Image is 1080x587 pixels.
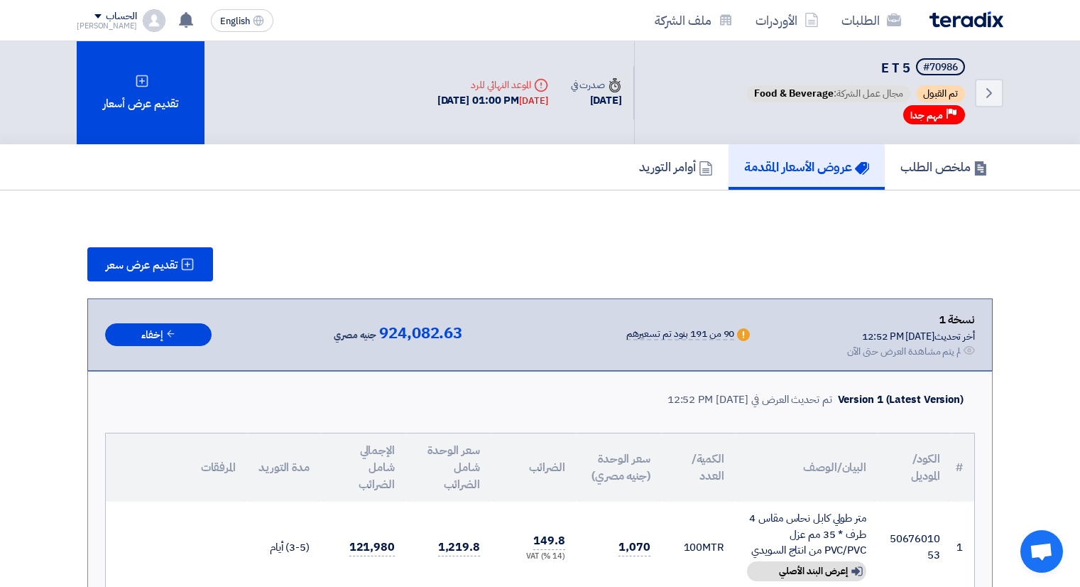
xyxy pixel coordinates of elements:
th: الكمية/العدد [662,433,736,502]
div: [DATE] 01:00 PM [437,92,548,109]
a: الأوردرات [744,4,830,37]
div: [PERSON_NAME] [77,22,137,30]
a: Open chat [1020,530,1063,573]
span: 100 [684,539,703,555]
div: أخر تحديث [DATE] 12:52 PM [847,329,975,344]
span: تم القبول [916,85,965,102]
img: profile_test.png [143,9,165,32]
span: جنيه مصري [334,327,376,344]
th: الكود/الموديل [878,433,951,502]
span: 121,980 [349,539,395,556]
div: نسخة 1 [847,311,975,329]
span: تقديم عرض سعر [106,259,178,271]
div: 90 من 191 بنود تم تسعيرهم [626,329,735,340]
th: سعر الوحدة شامل الضرائب [406,433,491,502]
th: # [951,433,974,502]
img: Teradix logo [929,11,1003,28]
div: لم يتم مشاهدة العرض حتى الآن [847,344,961,359]
button: إخفاء [105,323,212,347]
span: 149.8 [533,532,565,550]
div: (14 %) VAT [503,551,565,563]
div: الحساب [106,11,136,23]
span: English [220,16,250,26]
a: الطلبات [830,4,912,37]
th: سعر الوحدة (جنيه مصري) [577,433,662,502]
span: 924,082.63 [379,325,462,342]
a: ملف الشركة [643,4,744,37]
span: Food & Beverage [754,86,834,101]
a: عروض الأسعار المقدمة [729,144,885,190]
button: English [211,9,273,32]
div: [DATE] [519,94,547,108]
h5: E T 5 [744,58,968,78]
a: أوامر التوريد [623,144,729,190]
h5: عروض الأسعار المقدمة [744,158,869,175]
div: متر طولي كابل نحاس مقاس 4 طرف * 35 مم عزل PVC/PVC من انتاج السويدي [747,510,866,559]
div: إعرض البند الأصلي [747,561,866,581]
th: الضرائب [491,433,577,502]
h5: ملخص الطلب [900,158,988,175]
div: #70986 [923,63,958,72]
span: مهم جدا [910,109,943,122]
th: المرفقات [106,433,247,502]
div: تم تحديث العرض في [DATE] 12:52 PM [667,392,832,408]
span: E T 5 [881,58,910,77]
button: تقديم عرض سعر [87,247,213,281]
span: 1,070 [618,539,650,556]
div: تقديم عرض أسعار [77,41,204,144]
a: ملخص الطلب [885,144,1003,190]
th: الإجمالي شامل الضرائب [321,433,406,502]
div: [DATE] [571,92,622,109]
span: 1,219.8 [438,539,480,556]
th: البيان/الوصف [736,433,878,502]
h5: أوامر التوريد [639,158,713,175]
div: صدرت في [571,77,622,92]
span: مجال عمل الشركة: [747,85,910,102]
div: الموعد النهائي للرد [437,77,548,92]
div: Version 1 (Latest Version) [838,392,964,408]
th: مدة التوريد [247,433,321,502]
